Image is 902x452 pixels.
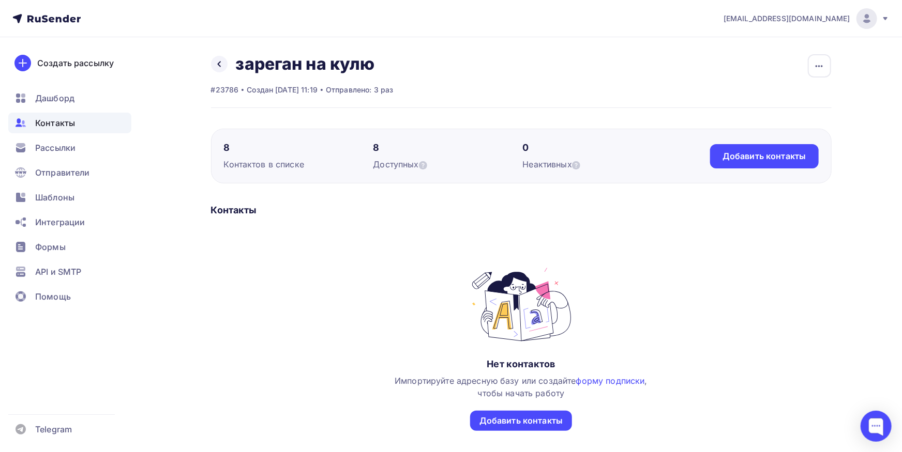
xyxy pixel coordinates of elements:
span: Контакты [35,117,75,129]
a: Дашборд [8,88,131,108]
div: Контакты [211,204,832,216]
div: 0 [523,142,672,154]
div: Нет контактов [487,358,555,370]
span: Рассылки [35,142,76,154]
span: Помощь [35,290,71,303]
span: Интеграции [35,216,85,228]
a: Формы [8,237,131,257]
span: [EMAIL_ADDRESS][DOMAIN_NAME] [724,13,850,24]
span: Шаблоны [35,191,74,204]
div: Добавить контакты [479,415,563,427]
div: Создать рассылку [37,57,114,69]
div: Неактивных [523,158,672,170]
h2: зареган на кулю [236,54,375,74]
div: Доступных [373,158,523,170]
span: Отправители [35,166,90,179]
div: 8 [373,142,523,154]
div: Отправлено: 3 раз [326,85,393,95]
span: Telegram [35,423,72,435]
div: Создан [DATE] 11:19 [247,85,318,95]
a: форму подписки [576,376,645,386]
span: Формы [35,241,66,253]
span: Дашборд [35,92,74,104]
a: Шаблоны [8,187,131,208]
a: [EMAIL_ADDRESS][DOMAIN_NAME] [724,8,890,29]
a: Отправители [8,162,131,183]
span: API и SMTP [35,266,81,278]
span: Импортируйте адресную базу или создайте , чтобы начать работу [395,376,648,398]
div: #23786 [211,85,239,95]
div: Контактов в списке [224,158,373,170]
div: 8 [224,142,373,154]
a: Рассылки [8,137,131,158]
div: Добавить контакты [723,150,806,162]
a: Контакты [8,113,131,133]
